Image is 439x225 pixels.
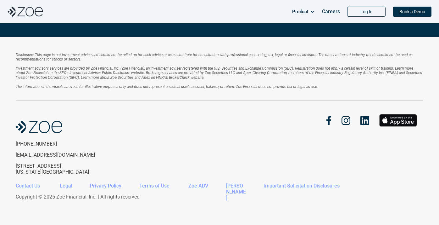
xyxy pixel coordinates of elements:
a: Legal [60,183,72,189]
a: Careers [322,5,340,18]
p: Copyright © 2025 Zoe Financial, Inc. | All rights reserved [16,194,419,200]
p: Product [292,7,308,16]
a: Terms of Use [139,183,169,189]
a: Log In [347,7,386,17]
p: [EMAIL_ADDRESS][DOMAIN_NAME] [16,152,119,158]
a: Important Solicitation Disclosures [264,183,340,189]
em: Disclosure: This page is not investment advice and should not be relied on for such advice or as ... [16,53,414,61]
a: [PERSON_NAME] [226,183,246,201]
a: Privacy Policy [90,183,121,189]
p: Careers [322,9,340,14]
a: Contact Us [16,183,40,189]
em: Investment advisory services are provided by Zoe Financial, Inc. (Zoe Financial), an investment a... [16,66,423,80]
em: The information in the visuals above is for illustrative purposes only and does not represent an ... [16,84,318,89]
a: Book a Demo [393,7,431,17]
p: Book a Demo [399,9,425,14]
p: Log In [360,9,373,14]
p: [STREET_ADDRESS] [US_STATE][GEOGRAPHIC_DATA] [16,163,119,175]
a: Zoe ADV [188,183,208,189]
p: [PHONE_NUMBER] [16,141,119,147]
